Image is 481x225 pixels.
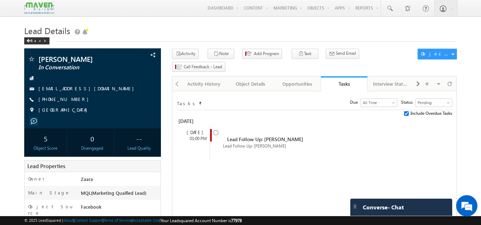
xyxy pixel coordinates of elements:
a: About [63,218,73,223]
span: In Conversation [38,64,123,71]
span: Add Program [254,50,279,57]
div: Facebook [79,203,161,213]
span: Status [401,99,415,106]
td: Tasks [177,98,198,107]
label: Object Source [28,203,74,216]
div: Object Details [233,80,268,88]
div: Interview Status [373,80,408,88]
div: Activity History [187,80,221,88]
button: Note [208,49,234,59]
span: Lead Details [24,25,70,36]
span: Lead Follow Up: [PERSON_NAME] [227,136,303,143]
span: Pending [416,100,450,106]
button: Object Actions [418,49,457,59]
div: [DATE] [180,129,210,135]
div: MQL(Marketing Quaified Lead) [79,189,161,199]
div: 0 [73,132,112,145]
div: Object Actions [421,50,451,57]
button: Add Program [242,49,282,59]
label: Main Stage [28,189,70,196]
span: [PERSON_NAME] [38,55,123,63]
a: [EMAIL_ADDRESS][DOMAIN_NAME] [38,85,137,91]
span: Send Email [336,50,356,57]
span: Call Feedback - Lead [184,64,222,70]
span: [PHONE_NUMBER] [38,96,92,103]
span: All Time [361,100,395,106]
span: © 2025 LeadSquared | | | | | [24,217,242,224]
div: Back [24,37,49,44]
span: Converse - Chat [363,204,404,210]
div: Tasks [326,80,362,87]
a: Pending [415,98,452,107]
a: Acceptable Use [132,218,160,223]
div: Disengaged [73,145,112,151]
img: carter-drag [352,204,358,209]
div: Opportunities [280,80,314,88]
a: Back [24,37,53,43]
span: Zaara [81,176,93,182]
img: Custom Logo [24,2,54,14]
a: Tasks [321,76,367,91]
button: Task [292,49,318,59]
div: 5 [26,132,66,145]
a: Activity History [181,76,228,91]
button: Send Email [326,49,359,59]
span: Include Overdue Tasks [411,110,452,117]
span: Due [350,99,361,106]
button: Activity [172,49,199,59]
span: Your Leadsquared Account Number is [161,218,242,223]
span: Lead Properties [27,162,65,170]
div: [DATE] [177,117,209,125]
a: Contact Support [74,218,103,223]
button: Call Feedback - Lead [172,62,225,72]
a: Terms of Service [104,218,131,223]
span: Sort Timeline [198,99,202,105]
div: Lead Quality [119,145,159,151]
a: Object Details [228,76,274,91]
div: 01:00 PM [180,135,210,142]
span: 77978 [231,218,242,223]
a: Opportunities [274,76,321,91]
div: Object Score [26,145,66,151]
label: Owner [28,176,45,182]
a: All Time [361,98,397,107]
a: Interview Status [367,76,414,91]
span: [GEOGRAPHIC_DATA] [38,107,91,114]
div: -- [119,132,159,145]
span: Lead Follow Up: [PERSON_NAME] [223,143,286,149]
